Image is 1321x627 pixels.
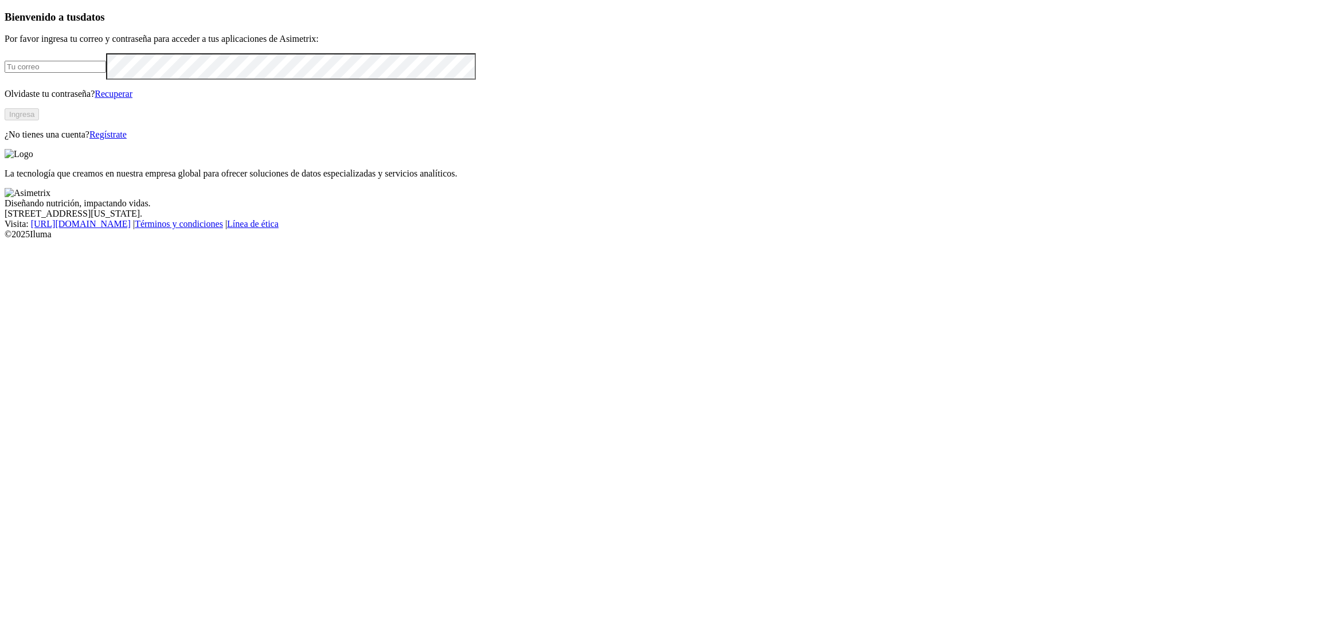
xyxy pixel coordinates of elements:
[135,219,223,229] a: Términos y condiciones
[5,168,1316,179] p: La tecnología que creamos en nuestra empresa global para ofrecer soluciones de datos especializad...
[95,89,132,99] a: Recuperar
[5,130,1316,140] p: ¿No tienes una cuenta?
[5,219,1316,229] div: Visita : | |
[31,219,131,229] a: [URL][DOMAIN_NAME]
[5,149,33,159] img: Logo
[5,188,50,198] img: Asimetrix
[5,11,1316,23] h3: Bienvenido a tus
[80,11,105,23] span: datos
[5,34,1316,44] p: Por favor ingresa tu correo y contraseña para acceder a tus aplicaciones de Asimetrix:
[5,229,1316,240] div: © 2025 Iluma
[5,108,39,120] button: Ingresa
[5,89,1316,99] p: Olvidaste tu contraseña?
[5,61,106,73] input: Tu correo
[5,198,1316,209] div: Diseñando nutrición, impactando vidas.
[5,209,1316,219] div: [STREET_ADDRESS][US_STATE].
[227,219,279,229] a: Línea de ética
[89,130,127,139] a: Regístrate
